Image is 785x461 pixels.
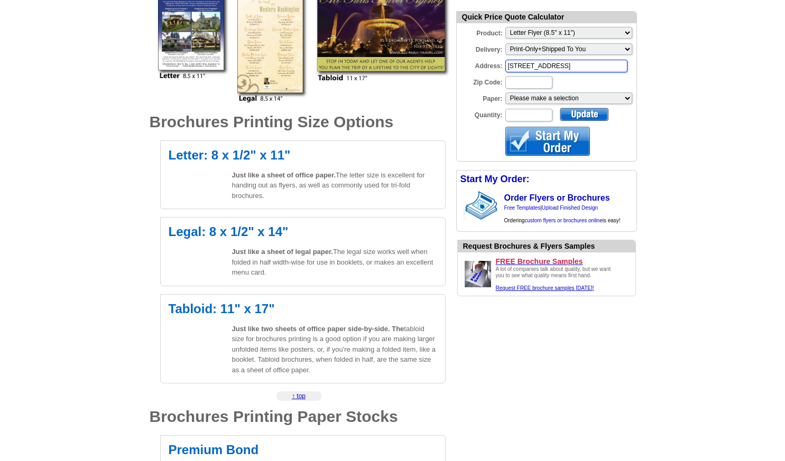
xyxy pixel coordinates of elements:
img: Request FREE samples of our brochures printing [462,258,494,290]
a: ↑ top [292,392,306,400]
label: Paper: [457,91,504,104]
a: Order Flyers or Brochures [504,193,610,202]
a: Request FREE samples of our brochures printing [462,284,494,291]
label: Zip Code: [457,75,504,87]
img: stack of brochures with custom content [465,188,503,223]
h2: Tabloid: 11" x 17" [169,303,437,315]
p: tabloid size for brochures printing is a good option if you are making larger unfolded items like... [232,324,437,375]
a: FREE Brochure Samples [496,257,631,266]
p: The legal size works well when folded in half width-wise for use in booklets, or makes an excelle... [232,247,437,278]
label: Delivery: [457,42,504,54]
label: Address: [457,59,504,71]
div: Start My Order: [457,171,636,188]
h1: Brochures Printing Size Options [150,114,446,130]
iframe: LiveChat chat widget [574,215,785,461]
label: Quantity: [457,108,504,120]
a: Free Templates [504,205,541,211]
img: background image for brochures and flyers arrow [457,188,465,223]
span: Just like a sheet of legal paper. [232,248,333,256]
p: The letter size is excellent for handing out as flyers, as well as commonly used for tri-fold bro... [232,170,437,201]
a: Upload Finished Design [542,205,598,211]
h2: Legal: 8 x 1/2" x 14" [169,225,437,238]
div: A lot of companies talk about quality, but we want you to see what quality means first hand. [496,266,617,291]
span: Just like two sheets of office paper side-by-side. The [232,325,404,333]
h2: Premium Bond [169,444,437,456]
div: Quick Price Quote Calculator [457,12,636,23]
a: Request FREE samples of our flyer & brochure printing. [496,285,594,291]
h1: Brochures Printing Paper Stocks [150,409,446,425]
span: | Ordering is easy! [504,205,621,223]
h2: Letter: 8 x 1/2" x 11" [169,149,437,162]
span: Just like a sheet of office paper. [232,171,336,179]
label: Product: [457,26,504,38]
a: custom flyers or brochures online [524,218,602,223]
div: Want to know how your brochure printing will look before you order it? Check our work. [463,241,635,252]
